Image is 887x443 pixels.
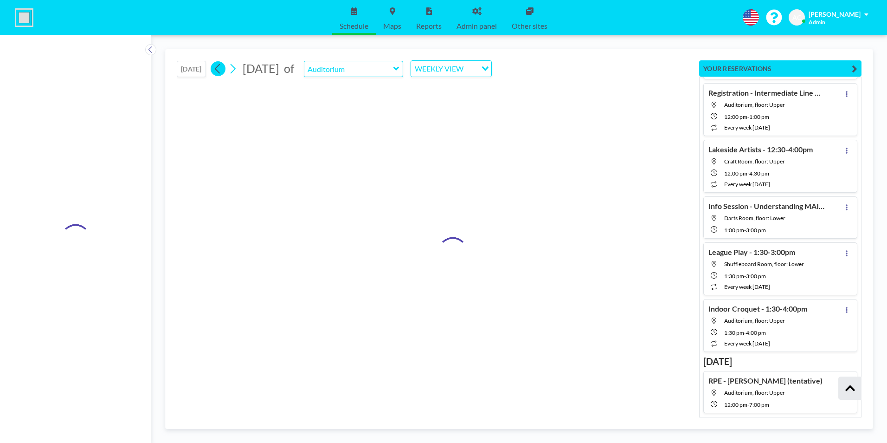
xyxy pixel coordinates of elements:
[708,88,824,98] h4: Registration - Intermediate Line Dancing
[724,101,785,108] span: Auditorium, floor: Upper
[749,170,769,177] span: 4:30 PM
[383,22,401,30] span: Maps
[177,61,206,77] button: [DATE]
[411,61,491,77] div: Search for option
[746,329,766,336] span: 4:00 PM
[724,389,785,396] span: Auditorium, floor: Upper
[746,227,766,234] span: 3:00 PM
[724,261,804,267] span: Shuffleboard Room, floor: Lower
[708,248,795,257] h4: League Play - 1:30-3:00pm
[744,227,746,234] span: -
[749,113,769,120] span: 1:00 PM
[724,170,747,177] span: 12:00 PM
[724,317,785,324] span: Auditorium, floor: Upper
[284,61,294,76] span: of
[724,283,770,290] span: every week [DATE]
[809,10,861,18] span: [PERSON_NAME]
[413,63,465,75] span: WEEKLY VIEW
[724,124,770,131] span: every week [DATE]
[724,215,785,221] span: Darts Room, floor: Lower
[792,13,801,22] span: AC
[512,22,547,30] span: Other sites
[699,60,861,77] button: YOUR RESERVATIONS
[724,227,744,234] span: 1:00 PM
[724,401,747,408] span: 12:00 PM
[724,113,747,120] span: 12:00 PM
[466,63,476,75] input: Search for option
[708,202,824,211] h4: Info Session - Understanding MAID in [GEOGRAPHIC_DATA]
[724,329,744,336] span: 1:30 PM
[809,19,825,26] span: Admin
[724,158,785,165] span: Craft Room, floor: Upper
[746,273,766,280] span: 3:00 PM
[703,356,857,367] h3: [DATE]
[708,376,823,385] h4: RPE - [PERSON_NAME] (tentative)
[243,61,279,75] span: [DATE]
[744,329,746,336] span: -
[724,273,744,280] span: 1:30 PM
[456,22,497,30] span: Admin panel
[749,401,769,408] span: 7:00 PM
[708,304,807,313] h4: Indoor Croquet - 1:30-4:00pm
[747,401,749,408] span: -
[416,22,442,30] span: Reports
[15,8,33,27] img: organization-logo
[724,340,770,347] span: every week [DATE]
[340,22,368,30] span: Schedule
[304,61,393,77] input: Auditorium
[708,145,813,154] h4: Lakeside Artists - 12:30-4:00pm
[747,113,749,120] span: -
[724,181,770,188] span: every week [DATE]
[747,170,749,177] span: -
[744,273,746,280] span: -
